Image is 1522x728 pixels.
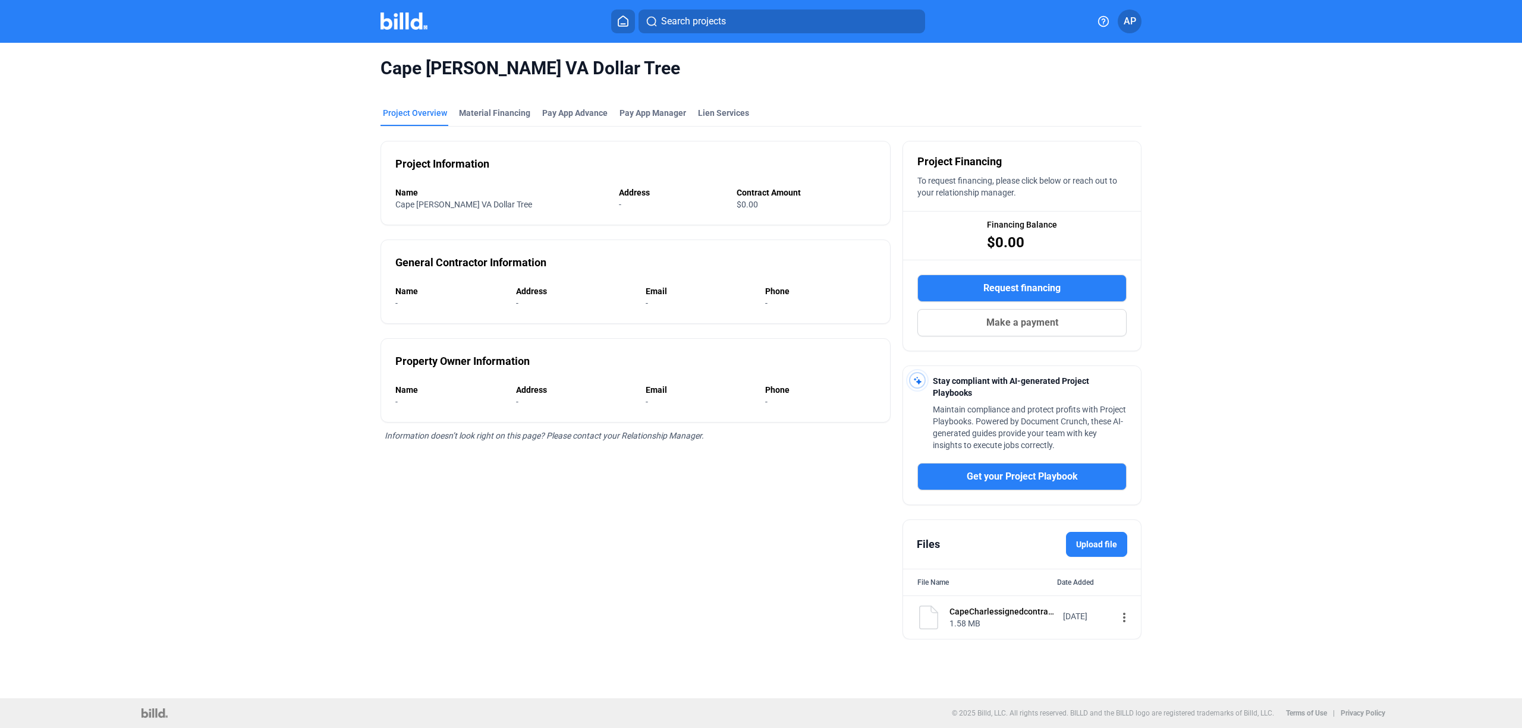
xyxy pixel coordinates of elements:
div: Files [917,536,940,553]
div: Email [646,285,753,297]
button: Search projects [639,10,925,33]
span: Stay compliant with AI-generated Project Playbooks [933,376,1089,398]
button: Get your Project Playbook [917,463,1127,490]
span: - [646,298,648,308]
div: Property Owner Information [395,353,530,370]
p: © 2025 Billd, LLC. All rights reserved. BILLD and the BILLD logo are registered trademarks of Bil... [952,709,1274,717]
span: Cape [PERSON_NAME] VA Dollar Tree [395,200,532,209]
div: Project Information [395,156,489,172]
span: - [646,397,648,406]
span: - [516,298,518,308]
span: $0.00 [737,200,758,209]
span: - [395,298,398,308]
div: Address [619,187,725,198]
span: Search projects [661,14,726,29]
div: 1.58 MB [949,617,1055,629]
div: CapeCharlessignedcontract.pdf [949,606,1055,617]
span: - [619,200,621,209]
div: Material Financing [459,107,530,119]
div: Project Overview [383,107,447,119]
div: Date Added [1057,576,1127,588]
div: Name [395,285,504,297]
span: Pay App Manager [620,107,686,119]
div: Name [395,384,504,396]
img: logo [141,708,167,718]
div: Lien Services [698,107,749,119]
div: Email [646,384,753,396]
span: To request financing, please click below or reach out to your relationship manager. [917,176,1117,197]
span: Get your Project Playbook [967,469,1078,484]
div: Contract Amount [737,187,876,198]
button: Make a payment [917,309,1127,336]
div: Name [395,187,607,198]
b: Terms of Use [1286,709,1327,717]
div: [DATE] [1063,610,1111,622]
div: Pay App Advance [542,107,608,119]
span: $0.00 [987,233,1024,252]
b: Privacy Policy [1341,709,1385,717]
button: Request financing [917,275,1127,302]
span: AP [1124,14,1136,29]
span: Request financing [983,281,1061,295]
mat-icon: more_vert [1117,610,1131,625]
span: Project Financing [917,153,1002,170]
span: Cape [PERSON_NAME] VA Dollar Tree [380,57,1141,80]
span: Maintain compliance and protect profits with Project Playbooks. Powered by Document Crunch, these... [933,405,1126,450]
p: | [1333,709,1335,717]
span: - [765,397,768,406]
span: - [516,397,518,406]
div: Address [516,285,633,297]
div: Phone [765,285,876,297]
div: File Name [917,576,949,588]
span: Make a payment [986,316,1058,330]
span: - [765,298,768,308]
div: Address [516,384,633,396]
span: Financing Balance [987,219,1057,231]
label: Upload file [1066,532,1127,557]
img: Billd Company Logo [380,12,427,30]
div: General Contractor Information [395,254,546,271]
div: Phone [765,384,876,396]
span: - [395,397,398,406]
img: document [917,606,941,629]
button: AP [1118,10,1141,33]
span: Information doesn’t look right on this page? Please contact your Relationship Manager. [385,431,704,440]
